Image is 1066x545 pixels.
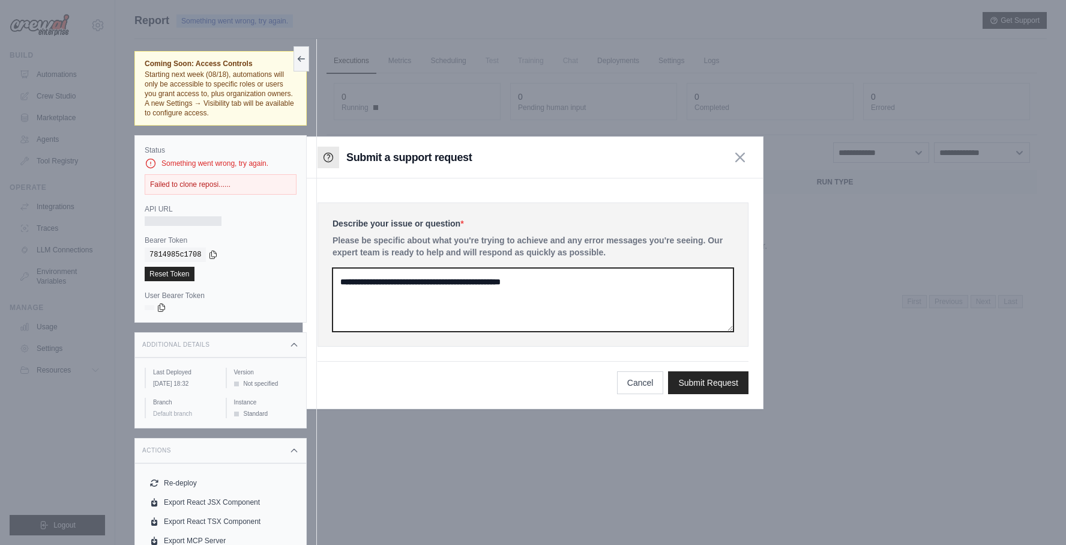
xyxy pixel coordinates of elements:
span: Starting next week (08/18), automations will only be accessible to specific roles or users you gr... [145,70,294,117]
a: Export React TSX Component [145,512,297,531]
span: Default branch [153,410,192,417]
label: Bearer Token [145,236,297,245]
a: Export React JSX Component [145,493,297,512]
code: 7814985c1708 [145,248,206,262]
h3: Submit a support request [346,149,472,166]
button: Re-deploy [145,473,297,493]
time: August 17, 2025 at 18:32 PDT [153,380,188,387]
span: Coming Soon: Access Controls [145,59,297,69]
label: Describe your issue or question [333,218,733,230]
h3: Actions [142,447,171,454]
label: Branch [153,398,216,407]
label: Last Deployed [153,368,216,377]
label: API URL [145,204,297,214]
button: Submit Request [668,371,748,394]
label: Instance [234,398,297,407]
div: Not specified [234,379,297,388]
div: Standard [234,409,297,418]
label: User Bearer Token [145,291,297,300]
div: Something went wrong, try again. [145,157,297,169]
label: Version [234,368,297,377]
button: Cancel [617,371,664,394]
div: Failed to clone reposi...... [145,174,297,195]
iframe: Chat Widget [1006,487,1066,545]
label: Status [145,145,297,155]
h3: Additional Details [142,341,209,349]
a: Reset Token [145,267,194,281]
p: Please be specific about what you're trying to achieve and any error messages you're seeing. Our ... [333,234,733,258]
